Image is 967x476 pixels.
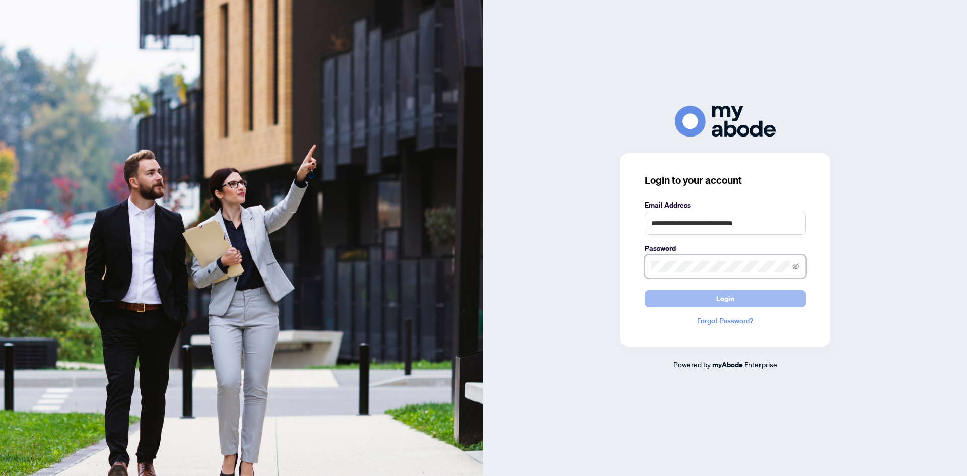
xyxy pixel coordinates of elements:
[744,360,777,369] span: Enterprise
[716,291,734,307] span: Login
[645,290,806,307] button: Login
[792,263,799,270] span: eye-invisible
[645,199,806,211] label: Email Address
[645,315,806,326] a: Forgot Password?
[645,243,806,254] label: Password
[675,106,776,137] img: ma-logo
[673,360,711,369] span: Powered by
[645,173,806,187] h3: Login to your account
[712,359,743,370] a: myAbode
